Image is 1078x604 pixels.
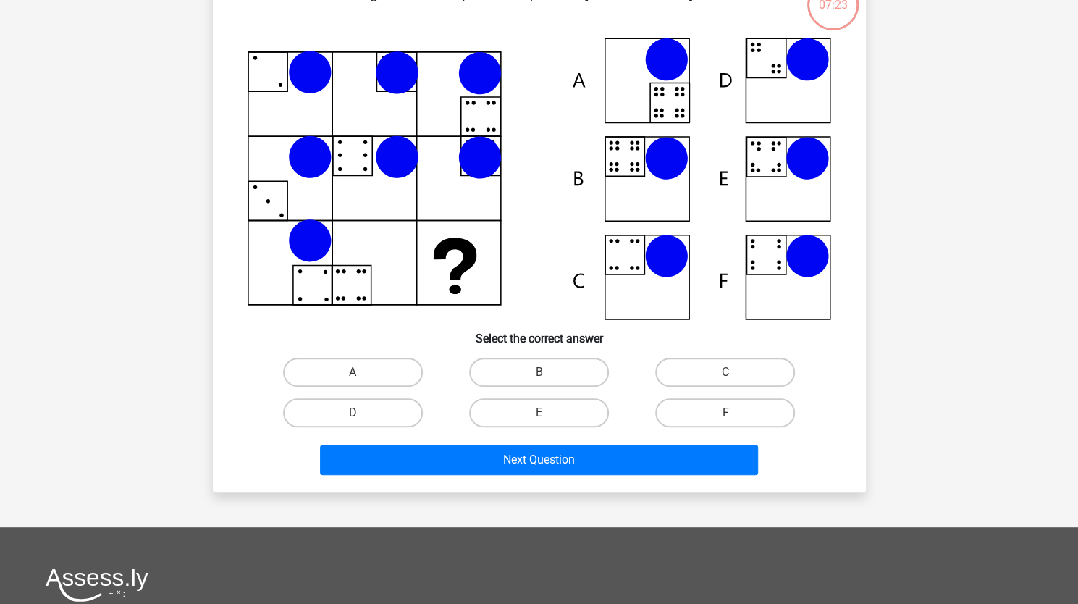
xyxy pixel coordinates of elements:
[46,568,148,602] img: Assessly logo
[469,358,609,387] label: B
[283,358,423,387] label: A
[320,445,758,475] button: Next Question
[283,398,423,427] label: D
[469,398,609,427] label: E
[655,398,795,427] label: F
[236,320,843,345] h6: Select the correct answer
[655,358,795,387] label: C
